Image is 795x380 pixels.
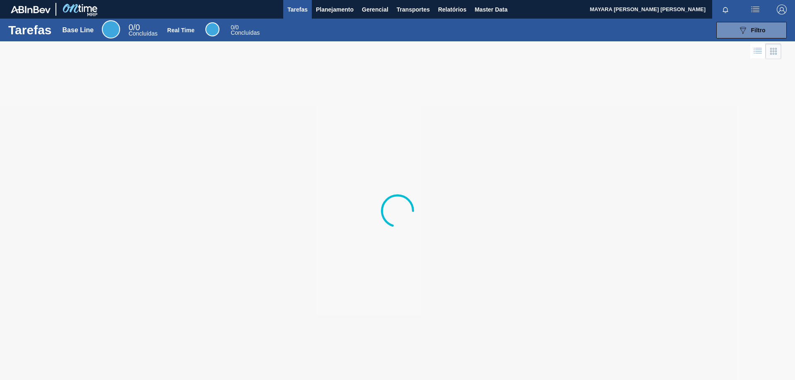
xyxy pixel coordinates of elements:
[128,24,157,36] div: Base Line
[205,22,219,36] div: Real Time
[397,5,430,14] span: Transportes
[438,5,466,14] span: Relatórios
[287,5,308,14] span: Tarefas
[750,5,760,14] img: userActions
[231,29,260,36] span: Concluídas
[716,22,787,38] button: Filtro
[63,26,94,34] div: Base Line
[128,30,157,37] span: Concluídas
[8,25,52,35] h1: Tarefas
[102,20,120,38] div: Base Line
[362,5,388,14] span: Gerencial
[712,4,739,15] button: Notificações
[751,27,766,33] span: Filtro
[475,5,507,14] span: Master Data
[128,23,140,32] span: / 0
[11,6,51,13] img: TNhmsLtSVTkK8tSr43FrP2fwEKptu5GPRR3wAAAABJRU5ErkJggg==
[231,24,234,31] span: 0
[777,5,787,14] img: Logout
[167,27,195,33] div: Real Time
[231,24,238,31] span: / 0
[316,5,354,14] span: Planejamento
[128,23,133,32] span: 0
[231,25,260,36] div: Real Time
